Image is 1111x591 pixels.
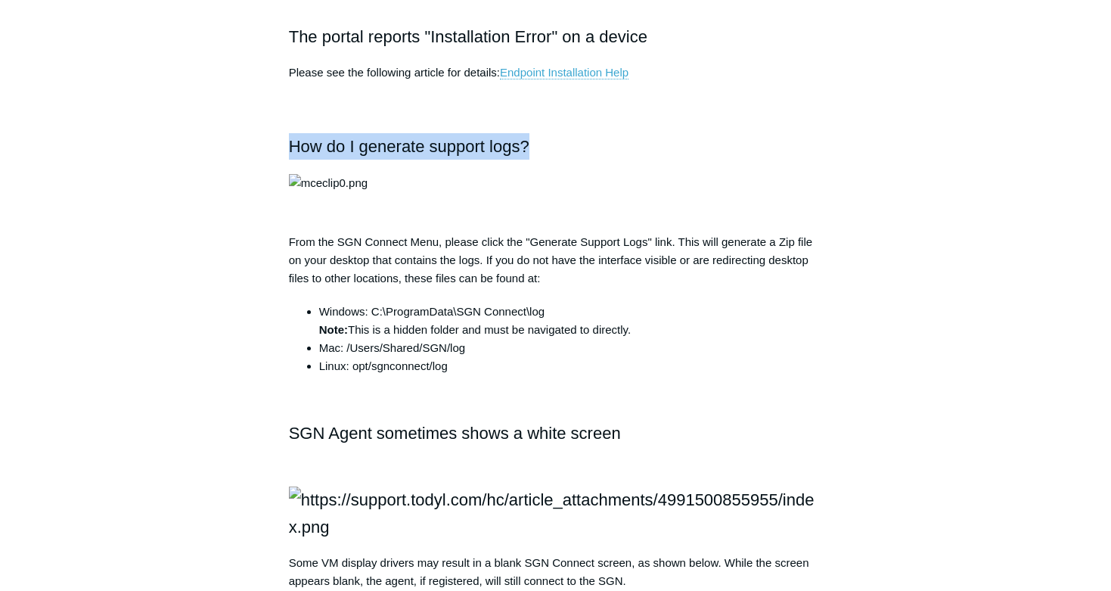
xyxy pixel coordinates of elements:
[319,323,348,336] strong: Note:
[289,235,812,285] span: From the SGN Connect Menu, please click the "Generate Support Logs" link. This will generate a Zi...
[319,357,823,375] li: Linux: opt/sgnconnect/log
[500,66,628,79] a: Endpoint Installation Help
[289,133,823,160] h2: How do I generate support logs?
[289,420,823,446] h2: SGN Agent sometimes shows a white screen
[319,303,823,339] li: Windows: C:\ProgramData\SGN Connect\log This is a hidden folder and must be navigated to directly.
[319,339,823,357] li: Mac: /Users/Shared/SGN/log
[289,174,368,192] img: mceclip0.png
[289,554,823,590] p: Some VM display drivers may result in a blank SGN Connect screen, as shown below. While the scree...
[289,487,823,540] img: https://support.todyl.com/hc/article_attachments/4991500855955/index.png
[289,64,823,82] p: Please see the following article for details:
[289,23,823,50] h2: The portal reports "Installation Error" on a device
